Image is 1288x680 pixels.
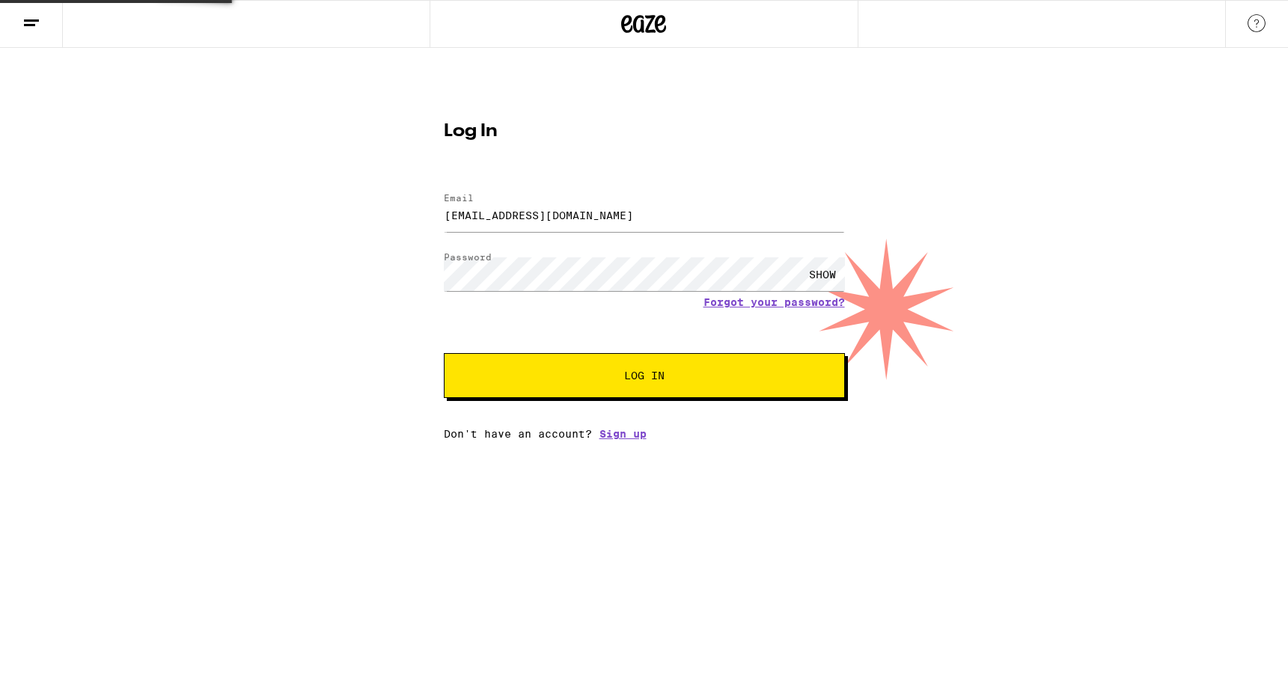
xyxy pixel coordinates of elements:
[444,193,474,203] label: Email
[444,123,845,141] h1: Log In
[703,296,845,308] a: Forgot your password?
[444,428,845,440] div: Don't have an account?
[444,353,845,398] button: Log In
[444,198,845,232] input: Email
[444,252,492,262] label: Password
[624,370,665,381] span: Log In
[9,10,108,22] span: Hi. Need any help?
[800,257,845,291] div: SHOW
[599,428,647,440] a: Sign up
